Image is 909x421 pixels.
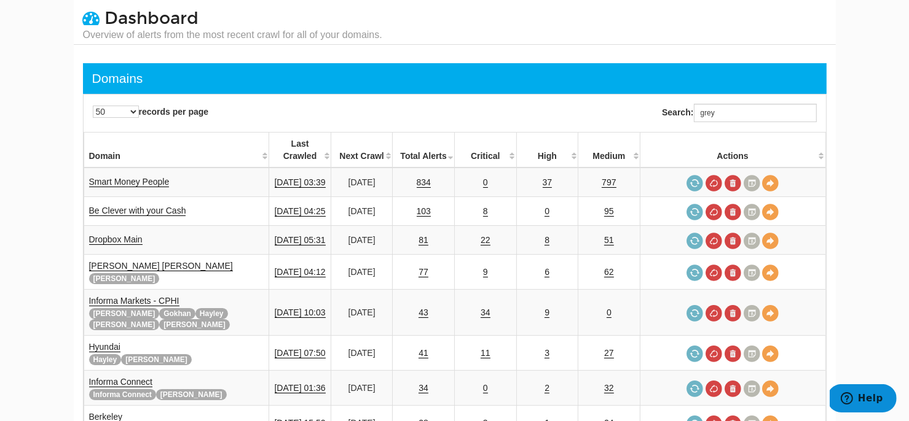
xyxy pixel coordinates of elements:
a: 0 [545,206,549,217]
a: Crawl History [744,380,760,397]
a: [DATE] 01:36 [275,383,326,393]
a: Cancel in-progress audit [706,305,722,322]
a: Dropbox Main [89,234,143,245]
a: 0 [483,383,488,393]
a: View Domain Overview [762,305,779,322]
a: Request a crawl [687,305,703,322]
a: Smart Money People [89,177,170,187]
th: High: activate to sort column descending [516,133,578,168]
a: 9 [483,267,488,277]
i:  [83,9,100,26]
a: Crawl History [744,265,760,281]
a: 22 [481,235,490,245]
a: Be Clever with your Cash [89,206,186,216]
a: Crawl History [744,346,760,362]
a: 95 [604,206,614,217]
td: [DATE] [331,168,393,197]
td: [DATE] [331,255,393,290]
a: 834 [417,177,431,188]
span: Informa Connect [89,389,156,400]
a: Request a crawl [687,380,703,397]
th: Total Alerts: activate to sort column ascending [393,133,455,168]
th: Medium: activate to sort column descending [578,133,640,168]
a: 77 [419,267,428,277]
span: [PERSON_NAME] [89,273,160,284]
select: records per page [93,106,139,118]
a: 41 [419,348,428,358]
a: 797 [602,177,616,188]
iframe: Opens a widget where you can find more information [830,384,897,415]
a: Request a crawl [687,233,703,249]
span: Dashboard [105,8,199,29]
td: [DATE] [331,371,393,406]
a: 8 [483,206,488,217]
a: [DATE] 03:39 [275,177,326,188]
a: [DATE] 10:03 [275,307,326,318]
input: Search: [694,104,817,122]
a: View Domain Overview [762,175,779,191]
a: Delete most recent audit [725,305,741,322]
a: Request a crawl [687,265,703,281]
a: Delete most recent audit [725,175,741,191]
a: [DATE] 07:50 [275,348,326,358]
a: 8 [545,235,549,245]
a: Informa Markets - CPHI [89,296,179,306]
a: 6 [545,267,549,277]
a: [DATE] 04:12 [275,267,326,277]
a: View Domain Overview [762,265,779,281]
a: View Domain Overview [762,346,779,362]
a: Request a crawl [687,346,703,362]
th: Next Crawl: activate to sort column descending [331,133,393,168]
td: [DATE] [331,197,393,226]
td: [DATE] [331,226,393,255]
span: [PERSON_NAME] [159,319,230,330]
a: View Domain Overview [762,233,779,249]
label: Search: [662,104,816,122]
td: [DATE] [331,336,393,371]
a: 34 [481,307,490,318]
a: [DATE] 04:25 [275,206,326,217]
a: Crawl History [744,204,760,220]
a: Cancel in-progress audit [706,265,722,281]
a: Cancel in-progress audit [706,204,722,220]
a: Delete most recent audit [725,346,741,362]
div: Domains [92,69,143,88]
a: View Domain Overview [762,380,779,397]
a: Cancel in-progress audit [706,346,722,362]
a: [PERSON_NAME] [PERSON_NAME] [89,261,233,271]
a: Informa Connect [89,377,153,387]
span: [PERSON_NAME] [89,319,160,330]
a: 3 [545,348,549,358]
a: 103 [417,206,431,217]
a: 2 [545,383,549,393]
a: 32 [604,383,614,393]
a: Delete most recent audit [725,233,741,249]
span: [PERSON_NAME] [156,389,227,400]
a: Cancel in-progress audit [706,233,722,249]
a: Request a crawl [687,175,703,191]
a: Delete most recent audit [725,265,741,281]
a: Crawl History [744,233,760,249]
a: Hyundai [89,342,120,352]
a: Request a crawl [687,204,703,220]
a: 9 [545,307,549,318]
a: View Domain Overview [762,204,779,220]
span: Hayley [89,354,122,365]
a: 43 [419,307,428,318]
th: Last Crawled: activate to sort column descending [269,133,331,168]
a: 51 [604,235,614,245]
a: Crawl History [744,305,760,322]
th: Domain: activate to sort column ascending [84,133,269,168]
label: records per page [93,106,209,118]
span: Hayley [195,308,228,319]
span: [PERSON_NAME] [121,354,192,365]
a: 11 [481,348,490,358]
a: Delete most recent audit [725,380,741,397]
a: 34 [419,383,428,393]
a: 62 [604,267,614,277]
small: Overview of alerts from the most recent crawl for all of your domains. [83,28,382,42]
a: 81 [419,235,428,245]
span: [PERSON_NAME] [89,308,160,319]
a: [DATE] 05:31 [275,235,326,245]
